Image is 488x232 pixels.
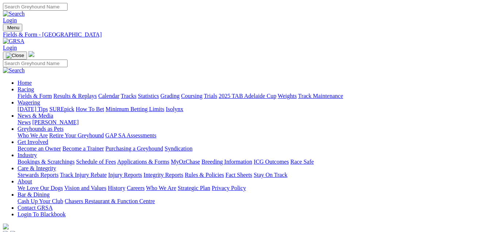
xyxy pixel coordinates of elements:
[18,178,32,185] a: About
[28,51,34,57] img: logo-grsa-white.png
[60,172,107,178] a: Track Injury Rebate
[171,159,200,165] a: MyOzChase
[18,185,63,191] a: We Love Our Dogs
[105,106,164,112] a: Minimum Betting Limits
[212,185,246,191] a: Privacy Policy
[18,93,52,99] a: Fields & Form
[49,132,104,138] a: Retire Your Greyhound
[18,139,48,145] a: Get Involved
[278,93,297,99] a: Weights
[161,93,180,99] a: Grading
[178,185,210,191] a: Strategic Plan
[18,198,485,205] div: Bar & Dining
[143,172,183,178] a: Integrity Reports
[18,132,485,139] div: Greyhounds as Pets
[18,99,40,106] a: Wagering
[254,172,287,178] a: Stay On Track
[127,185,145,191] a: Careers
[32,119,78,125] a: [PERSON_NAME]
[121,93,137,99] a: Tracks
[201,159,252,165] a: Breeding Information
[18,145,485,152] div: Get Involved
[18,106,48,112] a: [DATE] Tips
[3,38,24,45] img: GRSA
[3,31,485,38] a: Fields & Form - [GEOGRAPHIC_DATA]
[18,106,485,113] div: Wagering
[18,93,485,99] div: Racing
[3,17,17,23] a: Login
[18,80,32,86] a: Home
[18,205,53,211] a: Contact GRSA
[18,113,53,119] a: News & Media
[76,159,116,165] a: Schedule of Fees
[18,165,56,171] a: Care & Integrity
[65,198,155,204] a: Chasers Restaurant & Function Centre
[165,145,192,152] a: Syndication
[18,86,34,92] a: Racing
[185,172,224,178] a: Rules & Policies
[18,145,61,152] a: Become an Owner
[18,191,50,198] a: Bar & Dining
[204,93,217,99] a: Trials
[146,185,176,191] a: Who We Are
[98,93,119,99] a: Calendar
[18,159,74,165] a: Bookings & Scratchings
[7,25,19,30] span: Menu
[226,172,252,178] a: Fact Sheets
[3,11,25,17] img: Search
[181,93,203,99] a: Coursing
[18,172,58,178] a: Stewards Reports
[108,172,142,178] a: Injury Reports
[18,185,485,191] div: About
[18,119,485,126] div: News & Media
[3,224,9,229] img: logo-grsa-white.png
[53,93,97,99] a: Results & Replays
[76,106,104,112] a: How To Bet
[18,211,66,217] a: Login To Blackbook
[62,145,104,152] a: Become a Trainer
[138,93,159,99] a: Statistics
[254,159,289,165] a: ICG Outcomes
[219,93,276,99] a: 2025 TAB Adelaide Cup
[18,172,485,178] div: Care & Integrity
[298,93,343,99] a: Track Maintenance
[108,185,125,191] a: History
[105,132,157,138] a: GAP SA Assessments
[18,119,31,125] a: News
[3,52,27,60] button: Toggle navigation
[117,159,169,165] a: Applications & Forms
[290,159,314,165] a: Race Safe
[3,67,25,74] img: Search
[49,106,74,112] a: SUREpick
[18,159,485,165] div: Industry
[3,24,22,31] button: Toggle navigation
[3,3,68,11] input: Search
[3,60,68,67] input: Search
[166,106,183,112] a: Isolynx
[3,45,17,51] a: Login
[105,145,163,152] a: Purchasing a Greyhound
[6,53,24,58] img: Close
[18,198,63,204] a: Cash Up Your Club
[18,126,64,132] a: Greyhounds as Pets
[64,185,106,191] a: Vision and Values
[18,152,37,158] a: Industry
[18,132,48,138] a: Who We Are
